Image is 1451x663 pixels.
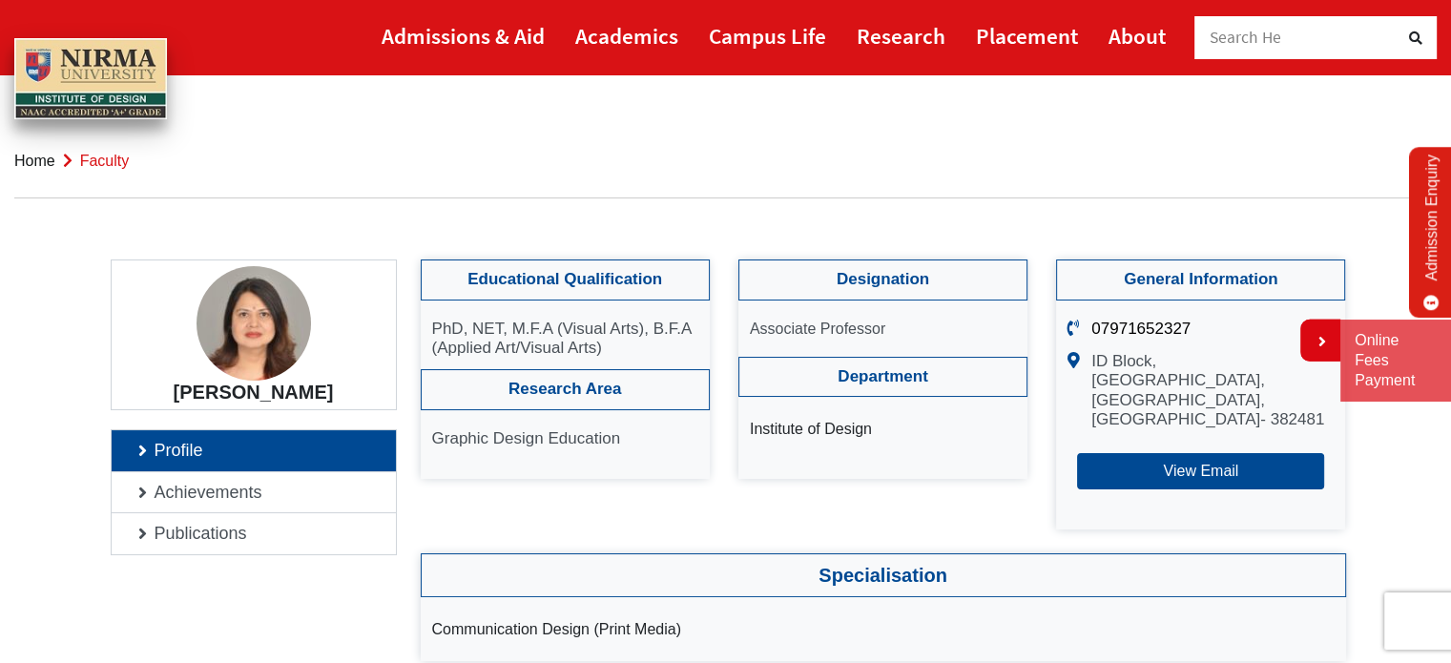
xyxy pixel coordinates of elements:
a: Home [14,153,55,169]
h4: Department [738,357,1027,397]
span: Search He [1210,27,1282,48]
a: Profile [112,430,396,471]
a: Academics [575,14,678,57]
a: Achievements [112,472,396,513]
a: Publications [112,513,396,554]
h4: Educational Qualification [421,259,710,300]
h3: Specialisation [421,553,1346,597]
a: Research [857,14,945,57]
ul: Communication Design (Print Media) [421,597,1346,661]
img: Kanupriya Taneja [197,266,311,381]
h4: Research Area [421,369,710,409]
a: Online Fees Payment [1355,331,1437,390]
img: main_logo [14,38,167,120]
p: PhD, NET, M.F.A (Visual Arts), B.F.A (Applied Art/Visual Arts) [432,320,698,359]
h4: General Information [1056,259,1345,300]
a: About [1109,14,1166,57]
a: 07971652327 [1091,320,1191,338]
p: Graphic Design Education [432,429,698,448]
p: Associate Professor [750,320,1016,338]
a: Admissions & Aid [382,14,545,57]
span: faculty [80,153,130,169]
li: Institute of Design [750,416,1016,442]
nav: breadcrumb [14,124,1437,198]
p: ID Block, [GEOGRAPHIC_DATA], [GEOGRAPHIC_DATA], [GEOGRAPHIC_DATA]- 382481 [1091,352,1334,430]
a: Campus Life [709,14,826,57]
h4: Designation [738,259,1027,300]
a: Placement [976,14,1078,57]
h4: [PERSON_NAME] [126,381,382,404]
button: View Email [1077,453,1324,489]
